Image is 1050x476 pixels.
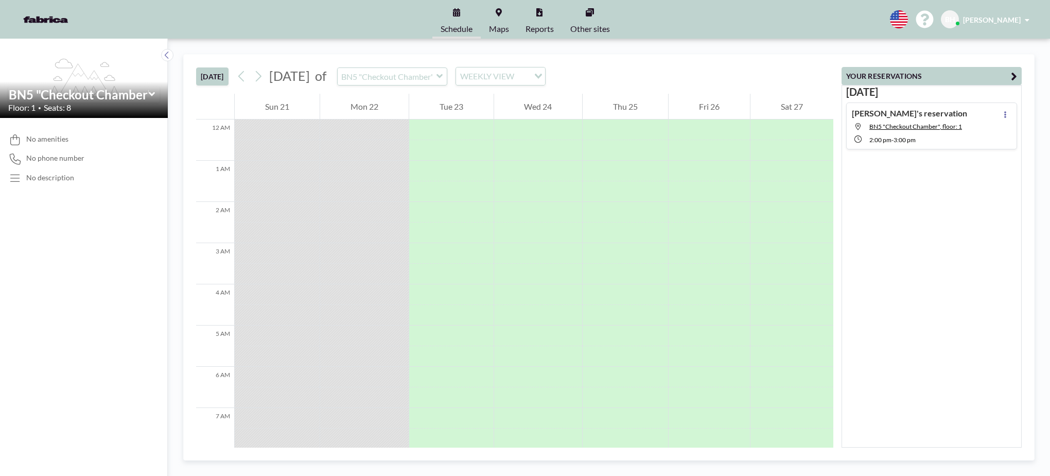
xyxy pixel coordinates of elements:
span: Reports [526,25,554,33]
input: Search for option [517,70,528,83]
button: YOUR RESERVATIONS [842,67,1022,85]
h3: [DATE] [846,86,1017,98]
span: [DATE] [269,68,310,83]
span: [PERSON_NAME] [963,15,1021,24]
div: 6 AM [196,367,234,408]
span: Other sites [570,25,610,33]
div: Sat 27 [750,94,833,120]
input: BN5 "Checkout Chamber" [9,87,149,102]
div: Sun 21 [235,94,320,120]
div: 12 AM [196,120,234,161]
img: organization-logo [16,9,75,30]
div: 2 AM [196,202,234,243]
span: 2:00 PM [869,136,891,144]
span: No phone number [26,154,84,163]
div: Fri 26 [669,94,750,120]
span: - [891,136,894,144]
span: BN5 "Checkout Chamber", floor: 1 [869,123,962,130]
span: of [315,68,326,84]
div: 1 AM [196,161,234,202]
div: 5 AM [196,326,234,367]
span: Maps [489,25,509,33]
span: No amenities [26,134,68,144]
div: Tue 23 [409,94,494,120]
div: Search for option [456,67,545,85]
div: 7 AM [196,408,234,449]
h4: [PERSON_NAME]'s reservation [852,108,967,118]
div: Thu 25 [583,94,668,120]
span: • [38,105,41,111]
div: 3 AM [196,243,234,284]
span: BH [945,15,955,24]
input: BN5 "Checkout Chamber" [338,68,436,85]
div: Mon 22 [320,94,409,120]
span: Floor: 1 [8,103,36,113]
div: Wed 24 [494,94,583,120]
button: [DATE] [196,67,229,86]
span: Seats: 8 [44,103,71,113]
span: Schedule [441,25,472,33]
div: No description [26,173,74,182]
span: WEEKLY VIEW [458,70,516,83]
div: 4 AM [196,284,234,326]
span: 3:00 PM [894,136,916,144]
